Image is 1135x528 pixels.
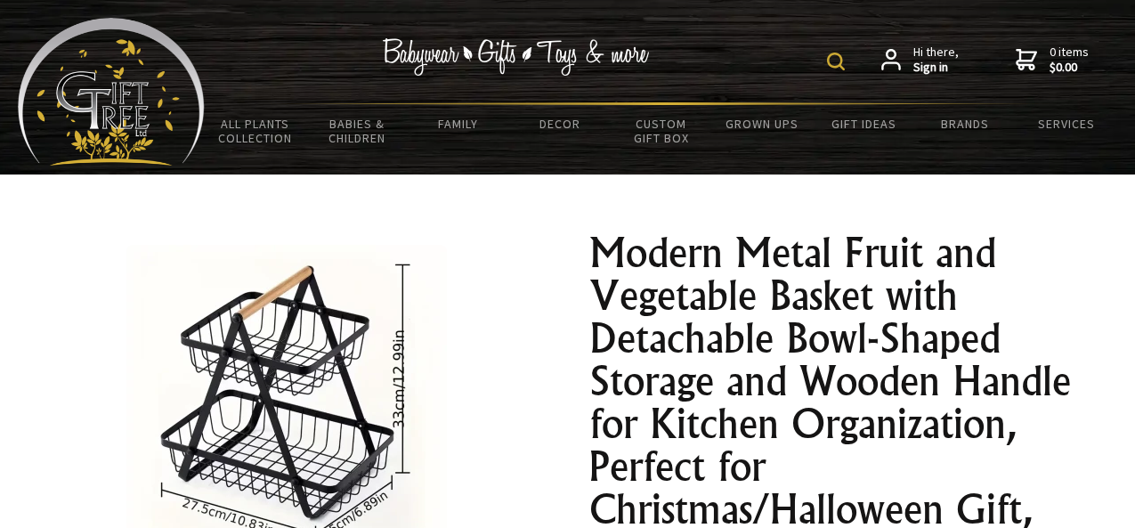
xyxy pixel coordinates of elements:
[1050,60,1089,76] strong: $0.00
[205,105,306,157] a: All Plants Collection
[509,105,611,142] a: Decor
[611,105,712,157] a: Custom Gift Box
[18,18,205,166] img: Babyware - Gifts - Toys and more...
[914,105,1016,142] a: Brands
[1050,44,1089,76] span: 0 items
[913,60,959,76] strong: Sign in
[813,105,914,142] a: Gift Ideas
[408,105,509,142] a: Family
[1016,105,1117,142] a: Services
[711,105,813,142] a: Grown Ups
[306,105,408,157] a: Babies & Children
[913,45,959,76] span: Hi there,
[1016,45,1089,76] a: 0 items$0.00
[881,45,959,76] a: Hi there,Sign in
[383,38,650,76] img: Babywear - Gifts - Toys & more
[827,53,845,70] img: product search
